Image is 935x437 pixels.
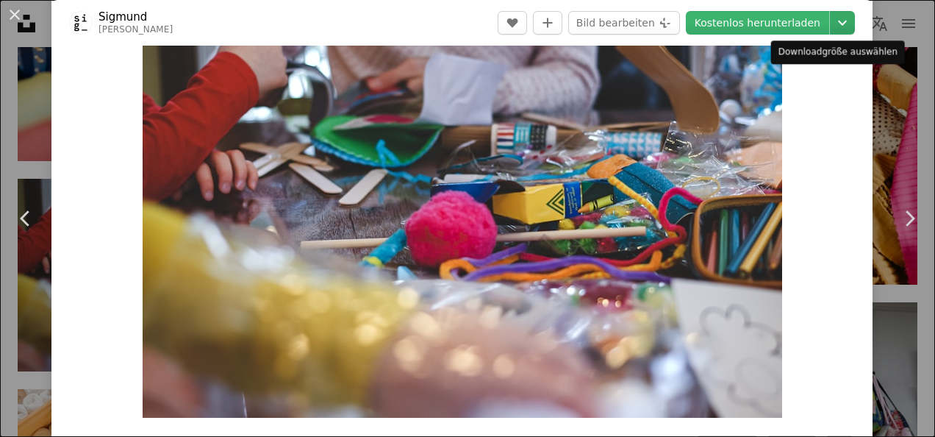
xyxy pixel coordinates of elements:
[98,24,173,35] a: [PERSON_NAME]
[568,11,680,35] button: Bild bearbeiten
[498,11,527,35] button: Gefällt mir
[884,148,935,289] a: Weiter
[771,40,905,64] div: Downloadgröße auswählen
[533,11,562,35] button: Zu Kollektion hinzufügen
[69,11,93,35] img: Zum Profil von Sigmund
[98,10,173,24] a: Sigmund
[830,11,855,35] button: Downloadgröße auswählen
[686,11,829,35] a: Kostenlos herunterladen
